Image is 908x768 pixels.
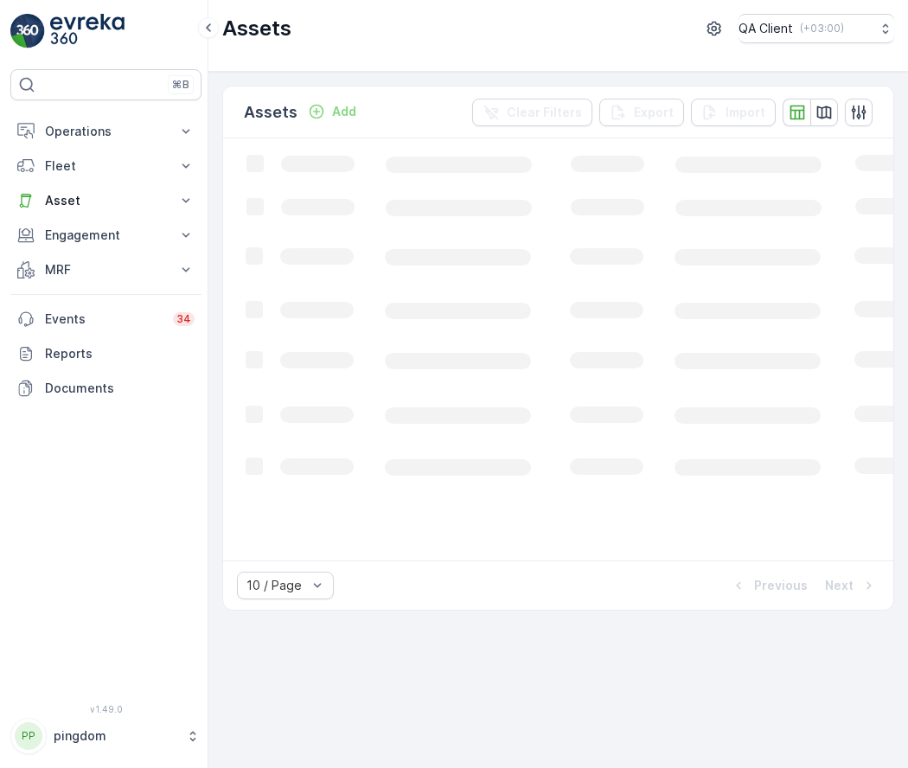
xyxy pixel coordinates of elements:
[10,149,201,183] button: Fleet
[45,123,167,140] p: Operations
[301,101,363,122] button: Add
[244,100,297,125] p: Assets
[728,575,809,596] button: Previous
[45,227,167,244] p: Engagement
[10,114,201,149] button: Operations
[10,336,201,371] a: Reports
[10,718,201,754] button: PPpingdom
[54,727,177,745] p: pingdom
[10,302,201,336] a: Events34
[176,312,191,326] p: 34
[45,261,167,278] p: MRF
[332,103,356,120] p: Add
[739,20,793,37] p: QA Client
[472,99,592,126] button: Clear Filters
[50,14,125,48] img: logo_light-DOdMpM7g.png
[10,371,201,406] a: Documents
[599,99,684,126] button: Export
[45,345,195,362] p: Reports
[726,104,765,121] p: Import
[10,704,201,714] span: v 1.49.0
[10,14,45,48] img: logo
[45,310,163,328] p: Events
[45,380,195,397] p: Documents
[10,253,201,287] button: MRF
[45,157,167,175] p: Fleet
[823,575,879,596] button: Next
[754,577,808,594] p: Previous
[172,78,189,92] p: ⌘B
[10,183,201,218] button: Asset
[634,104,674,121] p: Export
[15,722,42,750] div: PP
[507,104,582,121] p: Clear Filters
[10,218,201,253] button: Engagement
[800,22,844,35] p: ( +03:00 )
[45,192,167,209] p: Asset
[739,14,894,43] button: QA Client(+03:00)
[222,15,291,42] p: Assets
[691,99,776,126] button: Import
[825,577,854,594] p: Next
